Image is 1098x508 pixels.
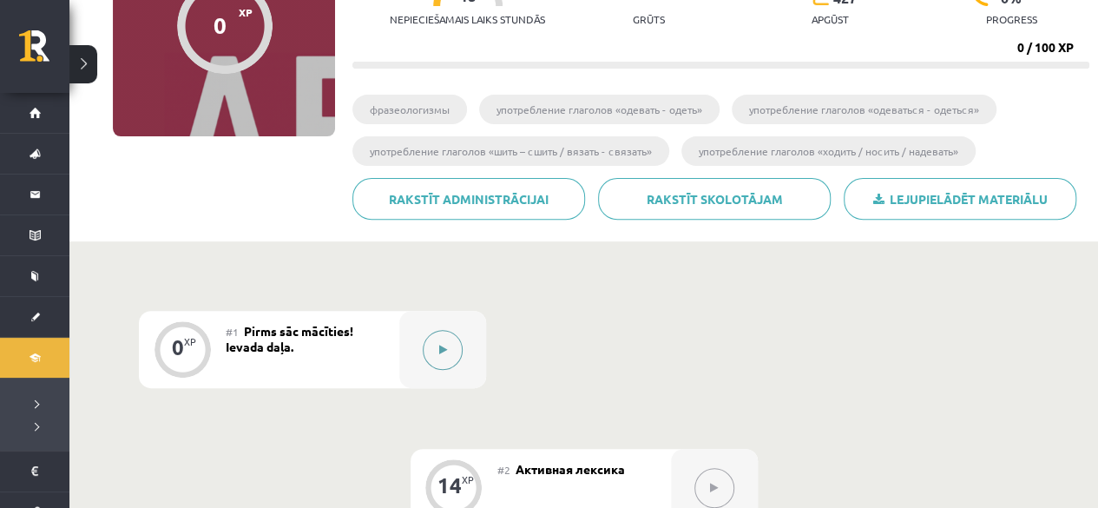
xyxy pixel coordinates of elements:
span: Pirms sāc mācīties! Ievada daļa. [226,323,353,354]
a: Rakstīt administrācijai [352,178,585,220]
p: Nepieciešamais laiks stundās [390,13,545,25]
span: #1 [226,325,239,339]
li: употребление глаголов «шить – сшить / вязать - связать» [352,136,669,166]
div: 0 [214,12,227,38]
div: XP [462,475,474,485]
span: #2 [497,463,510,477]
span: XP [239,6,253,18]
p: progress [986,13,1037,25]
div: XP [184,337,196,346]
div: 0 [172,340,184,355]
a: Rakstīt skolotājam [598,178,831,220]
div: 14 [437,478,462,493]
li: употребление глаголов «одеваться - одеться» [732,95,996,124]
li: употребление глаголов «одевать - одеть» [479,95,720,124]
a: Rīgas 1. Tālmācības vidusskola [19,30,69,74]
li: фразеологизмы [352,95,467,124]
a: Lejupielādēt materiālu [844,178,1076,220]
p: Grūts [633,13,665,25]
span: Активная лексика [516,461,625,477]
li: употребление глаголов «ходить / носить / надевать» [681,136,976,166]
p: apgūst [812,13,849,25]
